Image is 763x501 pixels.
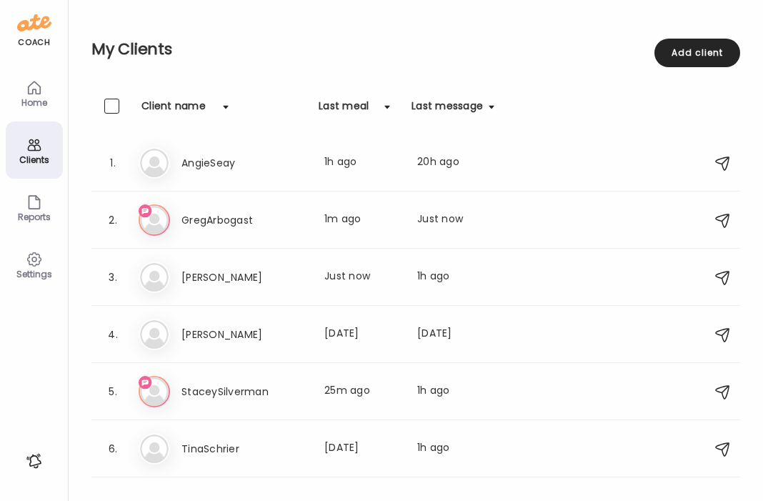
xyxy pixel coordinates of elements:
[18,36,50,49] div: coach
[104,326,121,343] div: 4.
[324,269,400,286] div: Just now
[9,269,60,279] div: Settings
[9,155,60,164] div: Clients
[104,383,121,400] div: 5.
[324,326,400,343] div: [DATE]
[324,440,400,457] div: [DATE]
[417,154,494,172] div: 20h ago
[9,98,60,107] div: Home
[417,212,494,229] div: Just now
[104,154,121,172] div: 1.
[654,39,740,67] div: Add client
[181,269,307,286] h3: [PERSON_NAME]
[181,154,307,172] h3: AngieSeay
[17,11,51,34] img: ate
[319,99,369,121] div: Last meal
[417,326,494,343] div: [DATE]
[181,326,307,343] h3: [PERSON_NAME]
[417,269,494,286] div: 1h ago
[104,269,121,286] div: 3.
[9,212,60,222] div: Reports
[417,440,494,457] div: 1h ago
[104,440,121,457] div: 6.
[181,212,307,229] h3: GregArbogast
[104,212,121,229] div: 2.
[91,39,740,60] h2: My Clients
[417,383,494,400] div: 1h ago
[324,383,400,400] div: 25m ago
[324,154,400,172] div: 1h ago
[181,383,307,400] h3: StaceySilverman
[412,99,483,121] div: Last message
[324,212,400,229] div: 1m ago
[181,440,307,457] h3: TinaSchrier
[141,99,206,121] div: Client name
